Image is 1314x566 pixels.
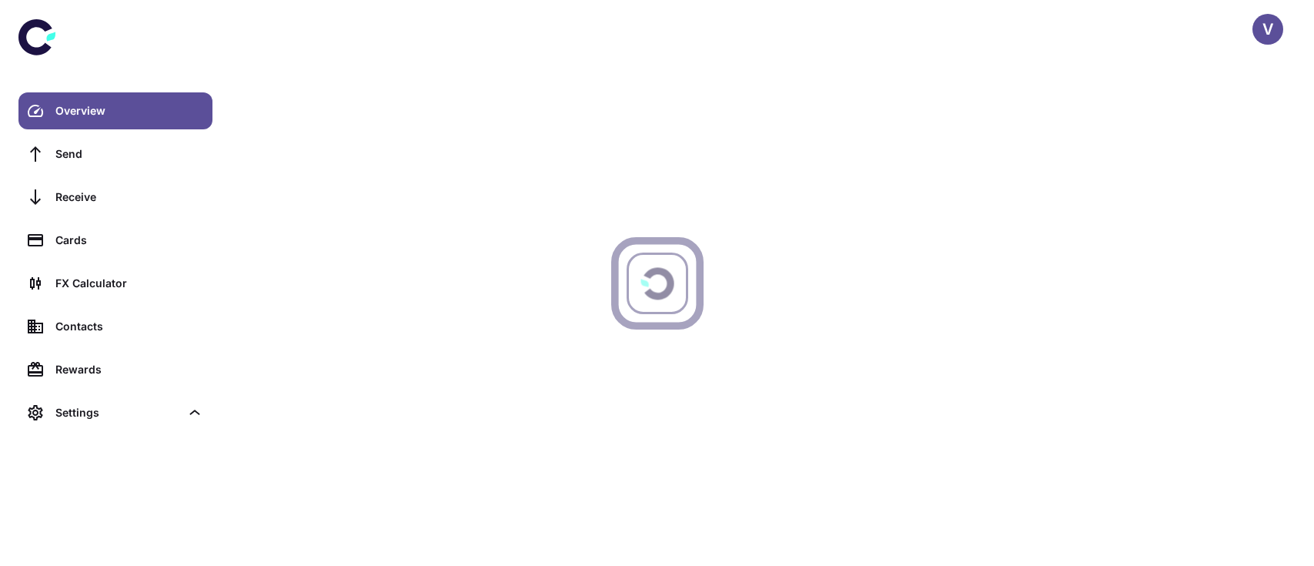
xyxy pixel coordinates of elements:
a: FX Calculator [18,265,212,302]
div: Cards [55,232,203,249]
div: FX Calculator [55,275,203,292]
a: Contacts [18,308,212,345]
div: Send [55,146,203,162]
div: Receive [55,189,203,206]
button: V [1252,14,1283,45]
a: Receive [18,179,212,216]
div: Rewards [55,361,203,378]
div: Overview [55,102,203,119]
div: Settings [55,404,180,421]
a: Cards [18,222,212,259]
div: Contacts [55,318,203,335]
a: Rewards [18,351,212,388]
a: Overview [18,92,212,129]
a: Send [18,136,212,172]
div: Settings [18,394,212,431]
